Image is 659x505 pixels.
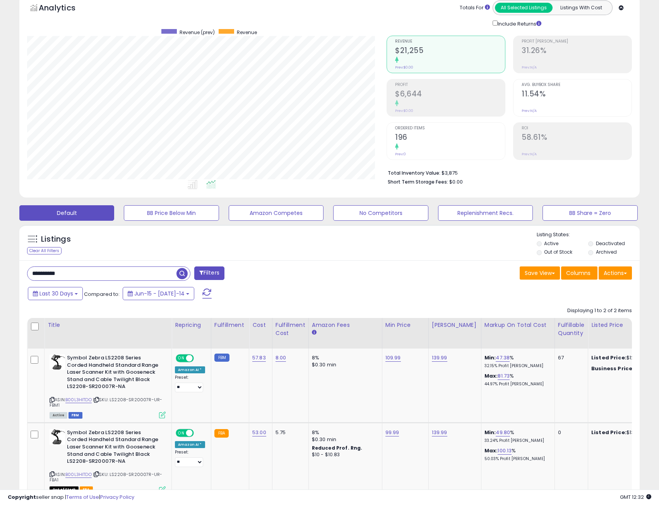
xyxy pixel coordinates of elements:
[432,429,447,436] a: 139.99
[193,429,205,436] span: OFF
[252,354,266,362] a: 57.83
[8,494,134,501] div: seller snap | |
[176,429,186,436] span: ON
[194,266,224,280] button: Filters
[522,46,632,57] h2: 31.26%
[65,471,92,478] a: B00L3HITDO
[543,205,637,221] button: BB Share = Zero
[214,429,229,438] small: FBA
[438,205,533,221] button: Replenishment Recs.
[591,429,626,436] b: Listed Price:
[312,354,376,361] div: 8%
[8,493,36,501] strong: Copyright
[522,40,632,44] span: Profit [PERSON_NAME]
[487,19,551,28] div: Include Returns
[620,493,651,501] span: 2025-08-14 12:32 GMT
[596,240,625,247] label: Deactivated
[484,429,496,436] b: Min:
[385,321,425,329] div: Min Price
[385,429,399,436] a: 99.99
[395,133,505,143] h2: 196
[276,321,305,337] div: Fulfillment Cost
[460,4,490,12] div: Totals For
[484,321,551,329] div: Markup on Total Cost
[495,3,553,13] button: All Selected Listings
[28,287,83,300] button: Last 30 Days
[39,290,73,297] span: Last 30 Days
[68,412,82,419] span: FBM
[312,436,376,443] div: $0.30 min
[544,249,572,255] label: Out of Stock
[395,46,505,57] h2: $21,255
[561,266,597,280] button: Columns
[522,133,632,143] h2: 58.61%
[276,429,303,436] div: 5.75
[312,429,376,436] div: 8%
[100,493,134,501] a: Privacy Policy
[134,290,185,297] span: Jun-15 - [DATE]-14
[591,429,656,436] div: $139.99
[50,429,65,445] img: 41rKFjZzOxL._SL40_.jpg
[180,29,215,36] span: Revenue (prev)
[496,429,510,436] a: 49.80
[484,447,498,454] b: Max:
[395,40,505,44] span: Revenue
[496,354,510,362] a: 47.38
[596,249,617,255] label: Archived
[522,83,632,87] span: Avg. Buybox Share
[591,321,658,329] div: Listed Price
[432,321,478,329] div: [PERSON_NAME]
[520,266,560,280] button: Save View
[48,321,168,329] div: Title
[50,397,162,408] span: | SKU: LS2208-SR20007R-UR-FBM1
[522,126,632,131] span: ROI
[175,450,205,467] div: Preset:
[591,354,626,361] b: Listed Price:
[312,321,379,329] div: Amazon Fees
[124,205,219,221] button: BB Price Below Min
[39,2,91,15] h5: Analytics
[484,429,549,443] div: %
[312,452,376,458] div: $10 - $10.83
[558,429,582,436] div: 0
[66,493,99,501] a: Terms of Use
[552,3,610,13] button: Listings With Cost
[385,354,401,362] a: 109.99
[50,471,162,483] span: | SKU: LS2208-SR20007R-UR-FBA1
[50,354,65,370] img: 41rKFjZzOxL._SL40_.jpg
[484,372,498,380] b: Max:
[312,445,363,451] b: Reduced Prof. Rng.
[484,447,549,462] div: %
[67,429,161,467] b: Symbol Zebra LS2208 Series Corded Handheld Standard Range Laser Scanner Kit with Gooseneck Stand ...
[481,318,555,349] th: The percentage added to the cost of goods (COGS) that forms the calculator for Min & Max prices.
[484,438,549,443] p: 33.24% Profit [PERSON_NAME]
[175,441,205,448] div: Amazon AI *
[484,456,549,462] p: 50.03% Profit [PERSON_NAME]
[123,287,194,300] button: Jun-15 - [DATE]-14
[558,354,582,361] div: 67
[395,83,505,87] span: Profit
[50,354,166,417] div: ASIN:
[388,170,440,176] b: Total Inventory Value:
[312,361,376,368] div: $0.30 min
[175,366,205,373] div: Amazon AI *
[591,365,634,372] b: Business Price:
[522,65,537,70] small: Prev: N/A
[566,269,591,277] span: Columns
[333,205,428,221] button: No Competitors
[395,126,505,131] span: Ordered Items
[484,381,549,387] p: 44.97% Profit [PERSON_NAME]
[449,178,463,186] span: $0.00
[237,29,257,36] span: Revenue
[229,205,324,221] button: Amazon Competes
[484,373,549,387] div: %
[498,447,512,455] a: 100.13
[591,365,656,372] div: $99.99
[395,108,413,113] small: Prev: $0.00
[522,152,537,156] small: Prev: N/A
[50,412,67,419] span: All listings currently available for purchase on Amazon
[558,321,585,337] div: Fulfillable Quantity
[41,234,71,245] h5: Listings
[484,354,496,361] b: Min:
[67,354,161,392] b: Symbol Zebra LS2208 Series Corded Handheld Standard Range Laser Scanner Kit with Gooseneck Stand ...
